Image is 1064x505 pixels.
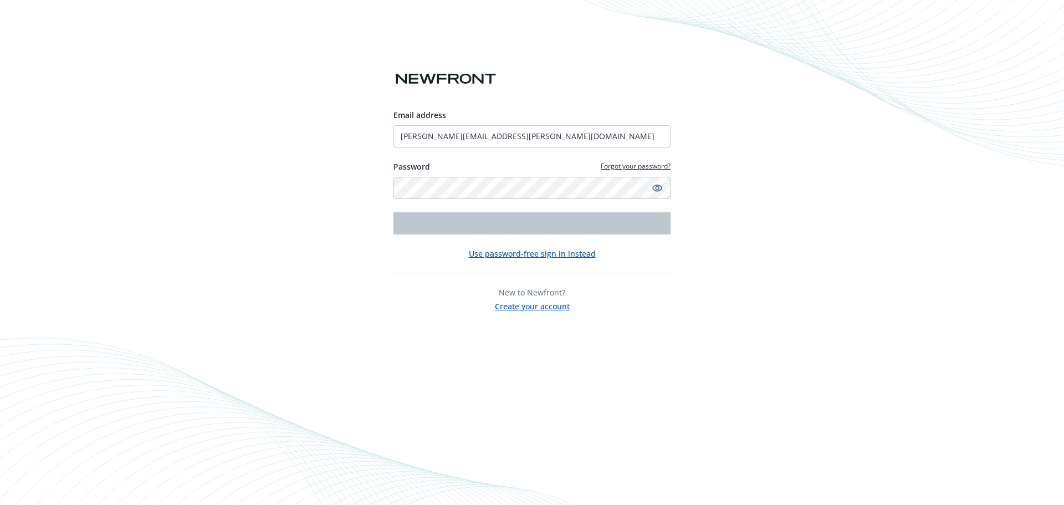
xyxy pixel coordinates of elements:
[495,298,570,312] button: Create your account
[393,177,671,199] input: Enter your password
[393,125,671,147] input: Enter your email
[393,69,498,89] img: Newfront logo
[651,181,664,195] a: Show password
[499,287,565,298] span: New to Newfront?
[469,248,596,259] button: Use password-free sign in instead
[393,212,671,234] button: Login
[521,218,543,228] span: Login
[393,161,430,172] label: Password
[393,110,446,120] span: Email address
[601,161,671,171] a: Forgot your password?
